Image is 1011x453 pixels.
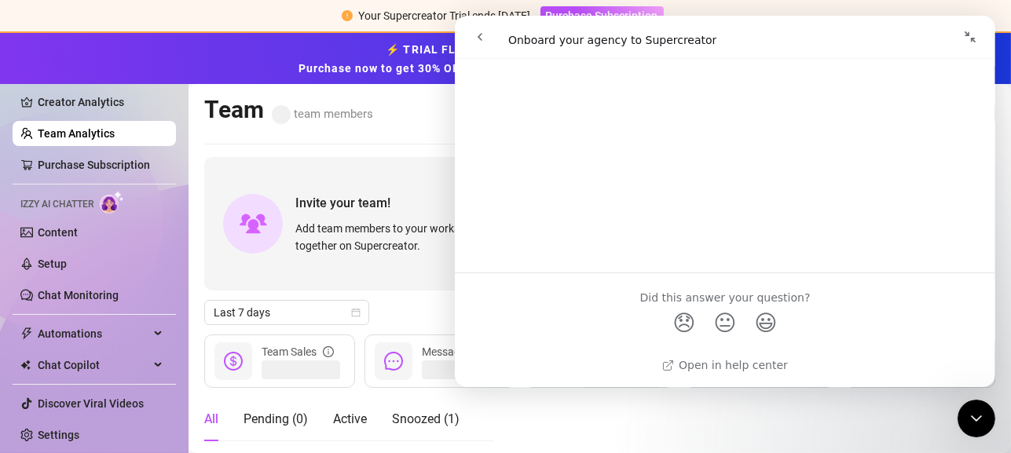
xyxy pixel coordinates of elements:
button: Purchase Subscription [540,6,664,25]
a: Team Analytics [38,127,115,140]
iframe: Intercom live chat [958,400,995,437]
span: info-circle [323,343,334,360]
div: All [204,410,218,429]
span: Add team members to your workspace and work together on Supercreator. [295,220,544,254]
span: Chat Copilot [38,353,149,378]
div: Team Sales [262,343,334,360]
h2: Team [204,95,373,125]
a: Chat Monitoring [38,289,119,301]
span: Your Supercreator Trial ends [DATE]. [359,9,534,22]
a: Discover Viral Videos [38,397,144,410]
a: Setup [38,258,67,270]
a: Purchase Subscription [38,159,150,171]
span: Automations [38,321,149,346]
span: Active [333,411,367,426]
img: AI Chatter [100,191,124,214]
span: calendar [351,308,361,317]
span: Invite your team! [295,193,551,213]
a: Purchase Subscription [540,9,664,22]
span: message [384,352,403,371]
a: Settings [38,429,79,441]
span: Snoozed ( 1 ) [392,411,460,426]
span: Last 7 days [214,301,360,324]
span: Purchase Subscription [546,9,658,22]
div: Pending ( 0 ) [244,410,308,429]
iframe: Intercom live chat [455,16,995,387]
span: Messages Sent [422,345,496,358]
img: Chat Copilot [20,360,31,371]
span: dollar-circle [224,352,243,371]
span: thunderbolt [20,327,33,340]
span: team members [272,107,373,121]
a: Content [38,226,78,239]
span: Izzy AI Chatter [20,197,93,212]
a: Creator Analytics [38,90,163,115]
strong: Purchase now to get 30% OFF at checkout! Use coupon code: [299,62,647,75]
span: exclamation-circle [342,10,353,21]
